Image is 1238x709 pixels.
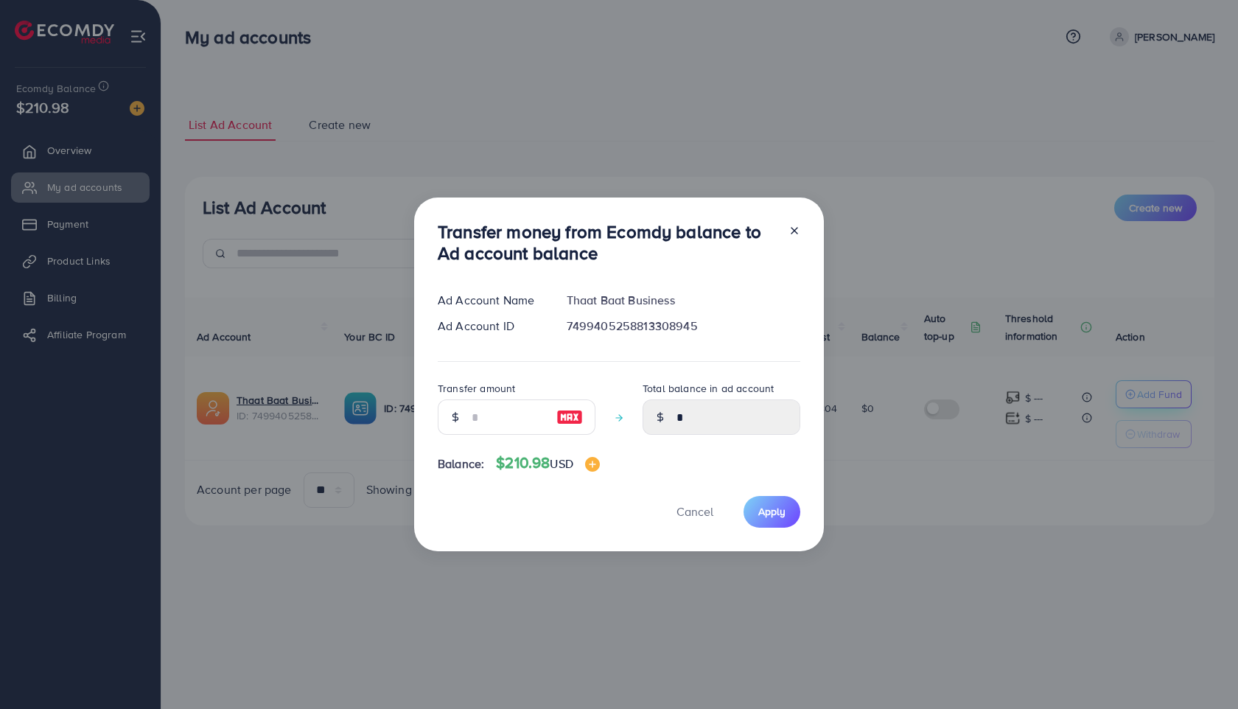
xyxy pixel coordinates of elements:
[676,503,713,520] span: Cancel
[744,496,800,528] button: Apply
[550,455,573,472] span: USD
[426,292,555,309] div: Ad Account Name
[438,381,515,396] label: Transfer amount
[1175,643,1227,698] iframe: Chat
[556,408,583,426] img: image
[496,454,600,472] h4: $210.98
[426,318,555,335] div: Ad Account ID
[555,318,812,335] div: 7499405258813308945
[585,457,600,472] img: image
[643,381,774,396] label: Total balance in ad account
[438,221,777,264] h3: Transfer money from Ecomdy balance to Ad account balance
[758,504,786,519] span: Apply
[438,455,484,472] span: Balance:
[658,496,732,528] button: Cancel
[555,292,812,309] div: Thaat Baat Business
